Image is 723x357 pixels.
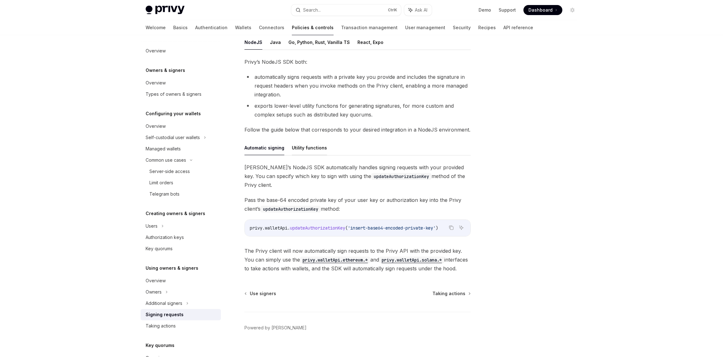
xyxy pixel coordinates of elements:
[141,121,221,132] a: Overview
[244,57,471,66] span: Privy’s NodeJS SDK both:
[141,275,221,286] a: Overview
[141,166,221,177] a: Server-side access
[265,225,287,231] span: walletApi
[146,79,166,87] div: Overview
[479,7,491,13] a: Demo
[146,47,166,55] div: Overview
[141,143,221,154] a: Managed wallets
[146,288,162,296] div: Owners
[146,342,174,349] h5: Key quorums
[141,188,221,200] a: Telegram bots
[146,156,186,164] div: Common use cases
[141,177,221,188] a: Limit orders
[146,67,185,74] h5: Owners & signers
[244,73,471,99] li: automatically signs requests with a private key you provide and includes the signature in request...
[404,4,432,16] button: Ask AI
[244,163,471,189] span: [PERSON_NAME]’s NodeJS SDK automatically handles signing requests with your provided key. You can...
[288,35,350,50] button: Go, Python, Rust, Vanilla TS
[146,222,158,230] div: Users
[457,224,465,232] button: Ask AI
[146,277,166,284] div: Overview
[149,168,190,175] div: Server-side access
[146,134,200,141] div: Self-custodial user wallets
[146,234,184,241] div: Authorization keys
[141,77,221,89] a: Overview
[432,290,465,297] span: Taking actions
[250,225,262,231] span: privy
[146,110,201,117] h5: Configuring your wallets
[259,20,284,35] a: Connectors
[244,196,471,213] span: Pass the base-64 encoded private key of your user key or authorization key into the Privy client’...
[415,7,427,13] span: Ask AI
[146,145,181,153] div: Managed wallets
[447,224,455,232] button: Copy the contents from the code block
[528,7,553,13] span: Dashboard
[146,245,173,252] div: Key quorums
[244,140,284,155] button: Automatic signing
[357,35,383,50] button: React, Expo
[453,20,471,35] a: Security
[287,225,290,231] span: .
[146,90,201,98] div: Types of owners & signers
[146,210,205,217] h5: Creating owners & signers
[432,290,470,297] a: Taking actions
[141,232,221,243] a: Authorization keys
[149,190,179,198] div: Telegram bots
[141,89,221,100] a: Types of owners & signers
[244,246,471,273] span: The Privy client will now automatically sign requests to the Privy API with the provided key. You...
[146,264,198,272] h5: Using owners & signers
[523,5,562,15] a: Dashboard
[149,179,173,187] div: Limit orders
[141,45,221,57] a: Overview
[141,309,221,320] a: Signing requests
[141,320,221,332] a: Taking actions
[270,35,281,50] button: Java
[300,257,370,263] a: privy.walletApi.ethereum.*
[146,6,185,14] img: light logo
[235,20,251,35] a: Wallets
[146,122,166,130] div: Overview
[341,20,398,35] a: Transaction management
[146,322,176,330] div: Taking actions
[173,20,188,35] a: Basics
[405,20,445,35] a: User management
[141,243,221,254] a: Key quorums
[260,206,321,213] code: updateAuthorizationKey
[478,20,496,35] a: Recipes
[379,257,444,263] a: privy.walletApi.solana.*
[348,225,436,231] span: 'insert-base64-encoded-private-key'
[250,290,276,297] span: Use signers
[146,300,182,307] div: Additional signers
[499,7,516,13] a: Support
[146,20,166,35] a: Welcome
[244,325,307,331] a: Powered by [PERSON_NAME]
[303,6,321,14] div: Search...
[292,140,327,155] button: Utility functions
[146,311,184,318] div: Signing requests
[244,125,471,134] span: Follow the guide below that corresponds to your desired integration in a NodeJS environment.
[503,20,533,35] a: API reference
[345,225,348,231] span: (
[244,35,262,50] button: NodeJS
[371,173,431,180] code: updateAuthorizationKey
[291,4,401,16] button: Search...CtrlK
[245,290,276,297] a: Use signers
[290,225,345,231] span: updateAuthorizationKey
[244,101,471,119] li: exports lower-level utility functions for generating signatures, for more custom and complex setu...
[292,20,334,35] a: Policies & controls
[388,8,397,13] span: Ctrl K
[567,5,577,15] button: Toggle dark mode
[436,225,438,231] span: )
[195,20,228,35] a: Authentication
[262,225,265,231] span: .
